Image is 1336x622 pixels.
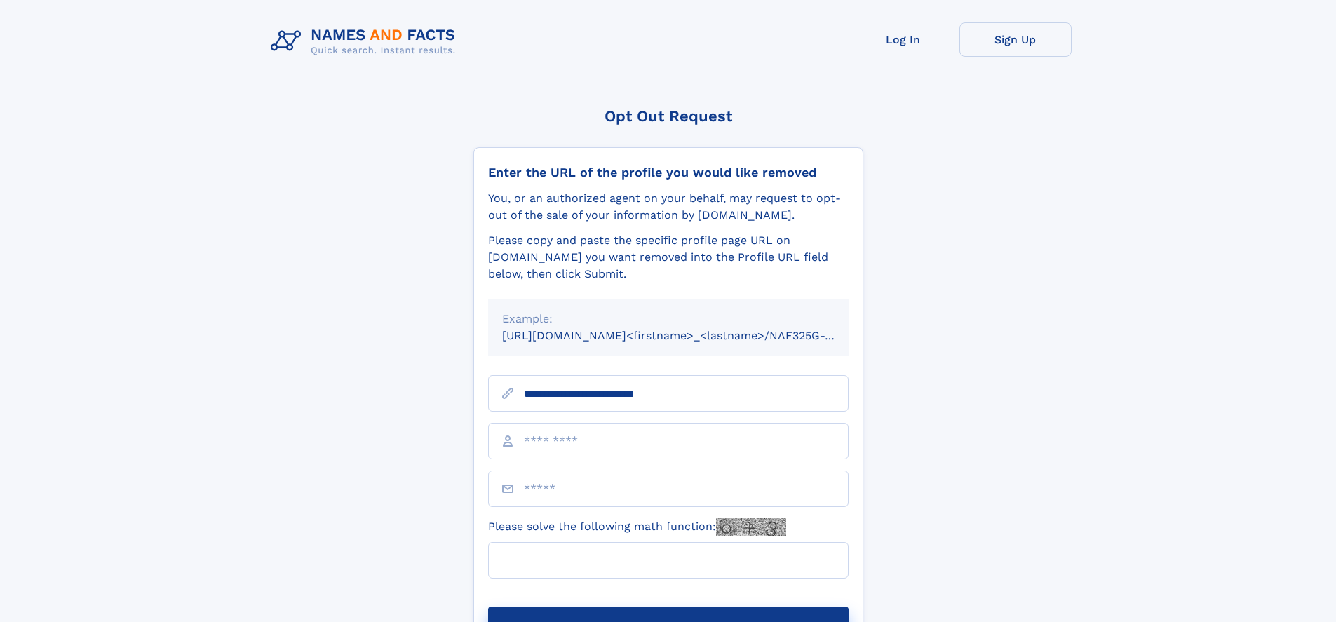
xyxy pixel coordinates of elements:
small: [URL][DOMAIN_NAME]<firstname>_<lastname>/NAF325G-xxxxxxxx [502,329,875,342]
div: Please copy and paste the specific profile page URL on [DOMAIN_NAME] you want removed into the Pr... [488,232,849,283]
div: Enter the URL of the profile you would like removed [488,165,849,180]
div: Example: [502,311,835,327]
img: Logo Names and Facts [265,22,467,60]
a: Log In [847,22,959,57]
div: Opt Out Request [473,107,863,125]
a: Sign Up [959,22,1072,57]
div: You, or an authorized agent on your behalf, may request to opt-out of the sale of your informatio... [488,190,849,224]
label: Please solve the following math function: [488,518,786,536]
